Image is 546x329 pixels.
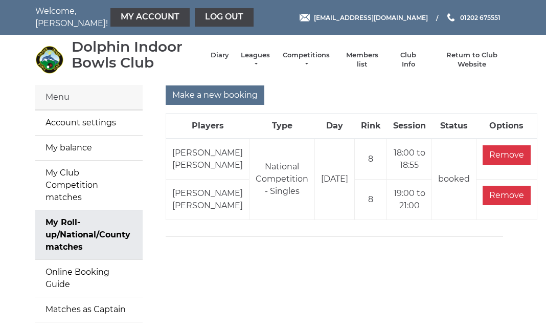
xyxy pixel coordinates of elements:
th: Rink [355,113,387,139]
img: Dolphin Indoor Bowls Club [35,46,63,74]
td: 18:00 to 18:55 [387,139,432,180]
input: Make a new booking [166,85,264,105]
td: National Competition - Singles [249,139,315,220]
a: My balance [35,136,143,160]
input: Remove [483,145,531,165]
td: 19:00 to 21:00 [387,179,432,220]
a: Leagues [239,51,271,69]
img: Email [300,14,310,21]
td: 8 [355,139,387,180]
a: My Club Competition matches [35,161,143,210]
span: 01202 675551 [460,13,500,21]
input: Remove [483,186,531,205]
a: Log out [195,8,254,27]
img: Phone us [447,13,454,21]
a: Competitions [282,51,331,69]
div: Menu [35,85,143,110]
a: My Roll-up/National/County matches [35,210,143,259]
th: Day [315,113,355,139]
td: [DATE] [315,139,355,220]
nav: Welcome, [PERSON_NAME]! [35,5,224,30]
a: Email [EMAIL_ADDRESS][DOMAIN_NAME] [300,13,428,23]
a: Online Booking Guide [35,260,143,297]
a: Diary [211,51,229,60]
td: [PERSON_NAME] [PERSON_NAME] [166,179,249,220]
a: Club Info [394,51,423,69]
th: Session [387,113,432,139]
th: Players [166,113,249,139]
th: Status [432,113,476,139]
th: Options [476,113,537,139]
td: 8 [355,179,387,220]
a: Return to Club Website [434,51,511,69]
a: Phone us 01202 675551 [446,13,500,23]
div: Dolphin Indoor Bowls Club [72,39,200,71]
td: booked [432,139,476,220]
a: Members list [340,51,383,69]
a: Account settings [35,111,143,135]
span: [EMAIL_ADDRESS][DOMAIN_NAME] [314,13,428,21]
th: Type [249,113,315,139]
a: Matches as Captain [35,297,143,322]
td: [PERSON_NAME] [PERSON_NAME] [166,139,249,180]
a: My Account [110,8,190,27]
